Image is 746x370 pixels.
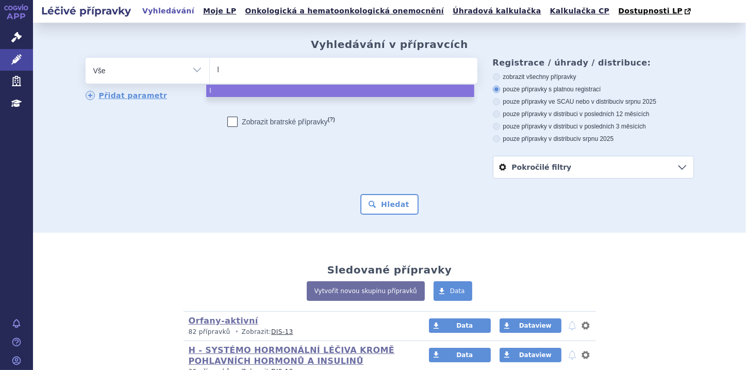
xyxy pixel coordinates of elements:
a: Orfany-aktivní [189,316,258,326]
span: Data [456,322,473,329]
a: Přidat parametr [86,91,168,100]
a: DIS-13 [271,328,293,335]
span: v srpnu 2025 [578,135,614,142]
h2: Léčivé přípravky [33,4,139,18]
li: l [206,85,474,97]
a: Dataview [500,318,561,333]
a: Data [429,318,491,333]
a: Moje LP [200,4,239,18]
a: Onkologická a hematoonkologická onemocnění [242,4,447,18]
button: Hledat [360,194,419,215]
a: Data [429,348,491,362]
h2: Sledované přípravky [327,264,452,276]
a: Pokročilé filtry [493,156,693,178]
h3: Registrace / úhrady / distribuce: [493,58,694,68]
i: • [233,328,242,336]
button: notifikace [567,349,577,361]
label: zobrazit všechny přípravky [493,73,694,81]
label: pouze přípravky v distribuci v posledních 12 měsících [493,110,694,118]
button: nastavení [581,319,591,332]
button: notifikace [567,319,577,332]
label: pouze přípravky ve SCAU nebo v distribuci [493,98,694,106]
a: Dostupnosti LP [615,4,696,19]
h2: Vyhledávání v přípravcích [311,38,468,51]
a: Kalkulačka CP [547,4,613,18]
a: Data [434,281,473,301]
abbr: (?) [328,116,335,123]
span: Data [456,351,473,359]
a: H - SYSTÉMO HORMONÁLNÍ LÉČIVA KROMĚ POHLAVNÍCH HORMONŮ A INSULINŮ [189,345,395,366]
span: Dataview [519,351,552,359]
button: nastavení [581,349,591,361]
span: Data [450,287,465,295]
p: Zobrazit: [189,328,410,336]
label: pouze přípravky s platnou registrací [493,85,694,93]
span: Dostupnosti LP [618,7,683,15]
span: 82 přípravků [189,328,230,335]
label: pouze přípravky v distribuci [493,135,694,143]
a: Dataview [500,348,561,362]
span: Dataview [519,322,552,329]
a: Vyhledávání [139,4,197,18]
span: v srpnu 2025 [621,98,656,105]
label: pouze přípravky v distribuci v posledních 3 měsících [493,122,694,131]
a: Úhradová kalkulačka [450,4,544,18]
label: Zobrazit bratrské přípravky [227,117,335,127]
a: Vytvořit novou skupinu přípravků [307,281,425,301]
